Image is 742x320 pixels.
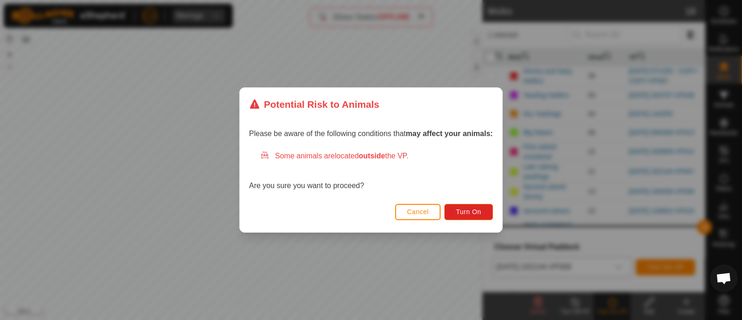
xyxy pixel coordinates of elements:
button: Cancel [395,204,441,220]
span: Please be aware of the following conditions that [249,130,493,137]
strong: may affect your animals: [406,130,493,137]
span: Turn On [456,208,481,216]
div: Potential Risk to Animals [249,97,379,111]
div: Some animals are [260,150,493,162]
span: located the VP. [335,152,409,160]
button: Turn On [445,204,493,220]
strong: outside [359,152,385,160]
div: Are you sure you want to proceed? [249,150,493,191]
span: Cancel [407,208,429,216]
div: Open chat [710,264,738,292]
